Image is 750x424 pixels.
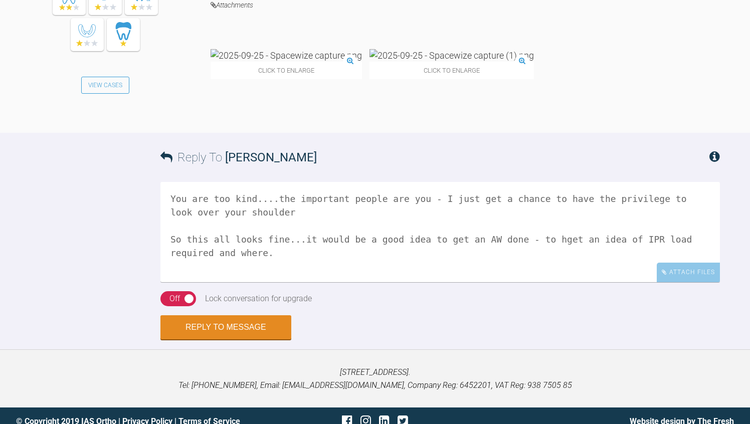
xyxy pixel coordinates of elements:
[369,62,534,79] span: Click to enlarge
[657,263,720,282] div: Attach Files
[205,292,312,305] div: Lock conversation for upgrade
[81,77,129,94] a: View Cases
[16,366,734,391] p: [STREET_ADDRESS]. Tel: [PHONE_NUMBER], Email: [EMAIL_ADDRESS][DOMAIN_NAME], Company Reg: 6452201,...
[160,182,720,282] textarea: You are too kind....the important people are you - I just get a chance to have the privilege to l...
[369,49,534,62] img: 2025-09-25 - Spacewize capture (1).png
[160,148,317,167] h3: Reply To
[211,62,362,79] span: Click to enlarge
[160,315,291,339] button: Reply to Message
[225,150,317,164] span: [PERSON_NAME]
[169,292,180,305] div: Off
[211,49,362,62] img: 2025-09-25 - Spacewize capture.png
